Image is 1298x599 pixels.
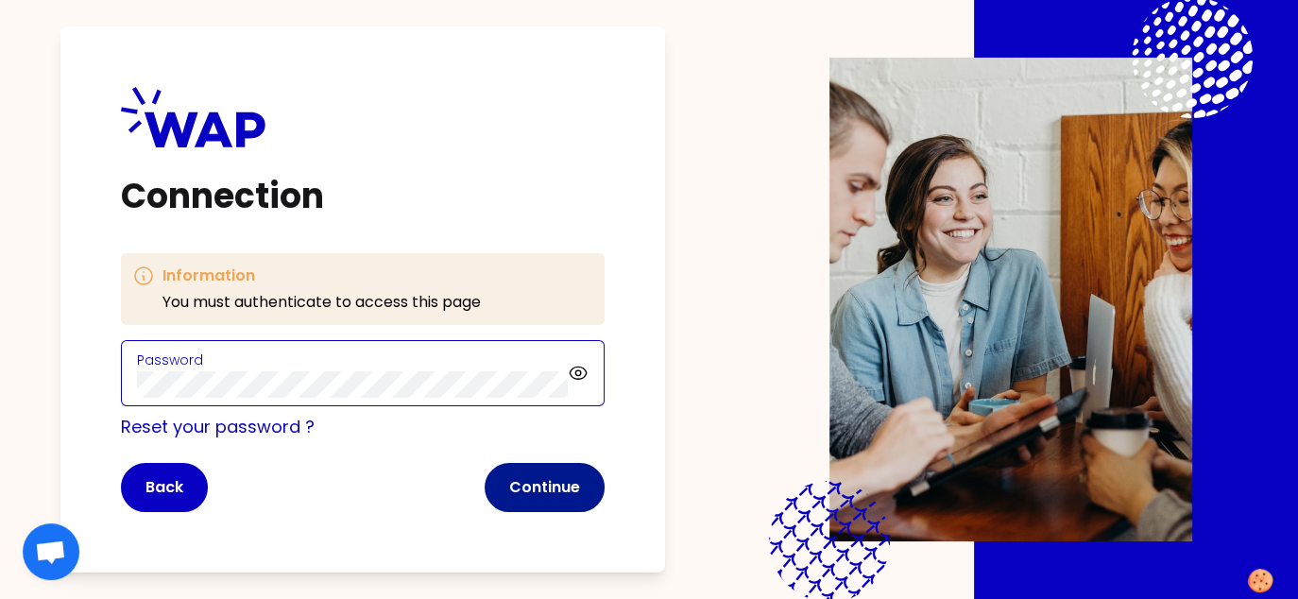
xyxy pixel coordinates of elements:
button: Back [121,463,208,512]
img: Description [829,58,1192,541]
div: Open chat [23,523,79,580]
label: Password [137,351,203,369]
h3: Information [162,265,481,287]
button: Continue [485,463,605,512]
h1: Connection [121,178,605,215]
a: Reset your password ? [121,415,315,438]
p: You must authenticate to access this page [162,291,481,314]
